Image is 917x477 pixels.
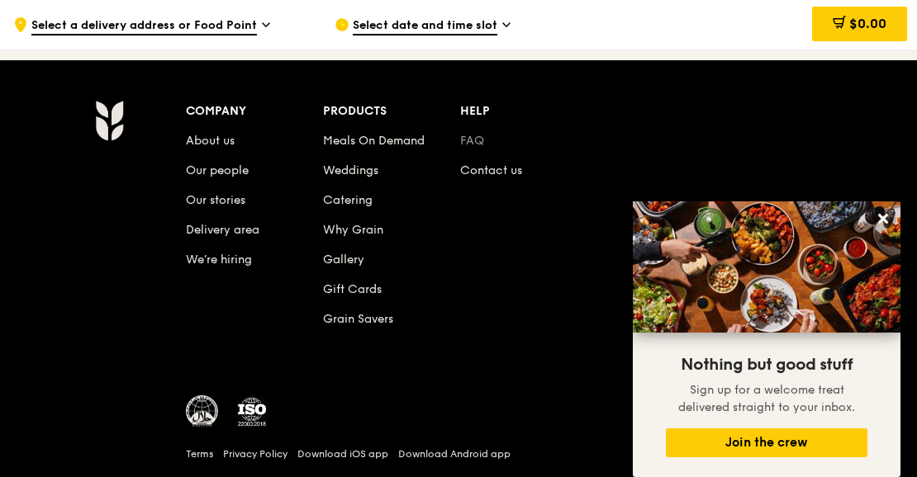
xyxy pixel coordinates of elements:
a: Our people [186,163,249,177]
a: Meals On Demand [323,134,425,148]
a: About us [186,134,235,148]
button: Close [870,205,896,232]
a: Terms [186,447,213,460]
a: Gallery [323,253,364,267]
a: Download iOS app [297,447,388,460]
span: Nothing but good stuff [681,355,853,375]
div: Company [186,100,323,123]
button: Join the crew [666,428,867,457]
a: Gift Cards [323,282,382,296]
a: Delivery area [186,223,259,237]
span: Select date and time slot [353,17,497,35]
div: Help [460,100,597,123]
a: Our stories [186,193,245,207]
span: $0.00 [849,16,886,31]
a: Why Grain [323,223,383,237]
span: Sign up for a welcome treat delivered straight to your inbox. [678,383,855,414]
a: Grain Savers [323,312,393,326]
img: ISO Certified [235,395,268,428]
a: We’re hiring [186,253,252,267]
img: Grain [95,100,124,141]
a: Catering [323,193,373,207]
img: MUIS Halal Certified [186,395,219,428]
a: FAQ [460,134,484,148]
a: Download Android app [398,447,511,460]
img: DSC07876-Edit02-Large.jpeg [633,201,900,333]
a: Privacy Policy [223,447,287,460]
span: Select a delivery address or Food Point [31,17,257,35]
div: Products [323,100,460,123]
a: Weddings [323,163,378,177]
a: Contact us [460,163,522,177]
